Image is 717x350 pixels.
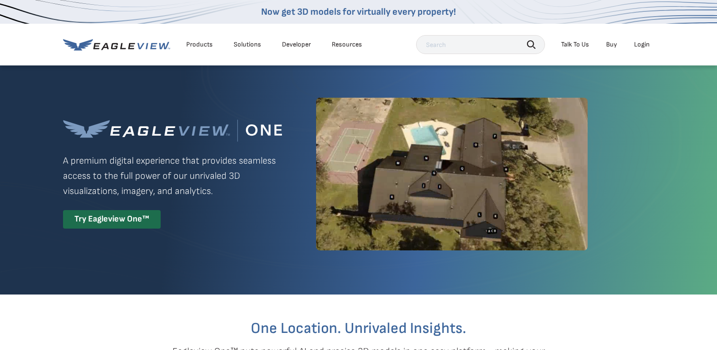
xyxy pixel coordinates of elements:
[282,40,311,49] a: Developer
[63,153,282,199] p: A premium digital experience that provides seamless access to the full power of our unrivaled 3D ...
[561,40,589,49] div: Talk To Us
[261,6,456,18] a: Now get 3D models for virtually every property!
[606,40,617,49] a: Buy
[186,40,213,49] div: Products
[63,210,161,229] div: Try Eagleview One™
[63,120,282,142] img: Eagleview One™
[332,40,362,49] div: Resources
[234,40,261,49] div: Solutions
[70,321,647,336] h2: One Location. Unrivaled Insights.
[416,35,545,54] input: Search
[634,40,650,49] div: Login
